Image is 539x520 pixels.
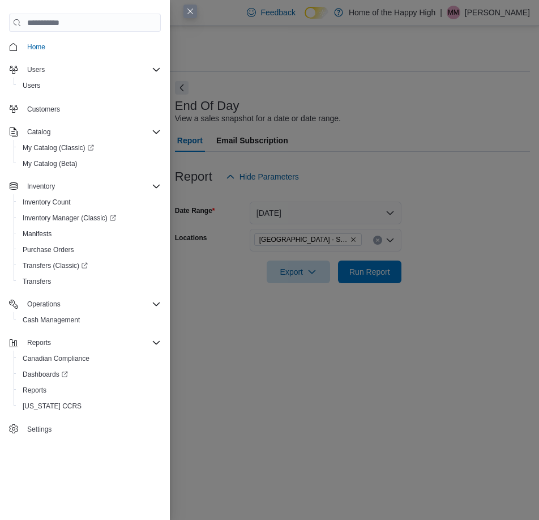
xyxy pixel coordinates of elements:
[18,368,72,381] a: Dashboards
[18,352,94,365] a: Canadian Compliance
[18,313,84,327] a: Cash Management
[5,39,165,55] button: Home
[23,81,40,90] span: Users
[18,211,121,225] a: Inventory Manager (Classic)
[23,125,55,139] button: Catalog
[14,351,165,366] button: Canadian Compliance
[18,399,86,413] a: [US_STATE] CCRS
[27,127,50,137] span: Catalog
[5,296,165,312] button: Operations
[27,338,51,347] span: Reports
[14,140,165,156] a: My Catalog (Classic)
[27,300,61,309] span: Operations
[18,157,82,171] a: My Catalog (Beta)
[18,141,99,155] a: My Catalog (Classic)
[23,103,65,116] a: Customers
[5,335,165,351] button: Reports
[14,312,165,328] button: Cash Management
[5,100,165,117] button: Customers
[23,125,161,139] span: Catalog
[27,425,52,434] span: Settings
[14,366,165,382] a: Dashboards
[18,227,56,241] a: Manifests
[23,229,52,238] span: Manifests
[23,198,71,207] span: Inventory Count
[23,101,161,116] span: Customers
[14,382,165,398] button: Reports
[23,422,161,436] span: Settings
[5,178,165,194] button: Inventory
[18,211,161,225] span: Inventory Manager (Classic)
[14,242,165,258] button: Purchase Orders
[23,386,46,395] span: Reports
[5,124,165,140] button: Catalog
[18,313,161,327] span: Cash Management
[18,195,75,209] a: Inventory Count
[18,141,161,155] span: My Catalog (Classic)
[18,383,161,397] span: Reports
[18,79,161,92] span: Users
[23,63,49,76] button: Users
[18,275,161,288] span: Transfers
[18,368,161,381] span: Dashboards
[18,243,79,257] a: Purchase Orders
[18,352,161,365] span: Canadian Compliance
[18,275,55,288] a: Transfers
[18,79,45,92] a: Users
[18,383,51,397] a: Reports
[14,78,165,93] button: Users
[23,402,82,411] span: [US_STATE] CCRS
[14,156,165,172] button: My Catalog (Beta)
[14,194,165,210] button: Inventory Count
[14,274,165,289] button: Transfers
[23,277,51,286] span: Transfers
[23,297,65,311] button: Operations
[23,297,161,311] span: Operations
[23,40,50,54] a: Home
[23,180,59,193] button: Inventory
[5,421,165,437] button: Settings
[18,243,161,257] span: Purchase Orders
[18,259,161,272] span: Transfers (Classic)
[23,354,89,363] span: Canadian Compliance
[9,34,161,440] nav: Complex example
[23,40,161,54] span: Home
[27,182,55,191] span: Inventory
[27,42,45,52] span: Home
[23,261,88,270] span: Transfers (Classic)
[18,227,161,241] span: Manifests
[14,258,165,274] a: Transfers (Classic)
[18,399,161,413] span: Washington CCRS
[23,245,74,254] span: Purchase Orders
[23,336,161,349] span: Reports
[27,65,45,74] span: Users
[23,143,94,152] span: My Catalog (Classic)
[18,259,92,272] a: Transfers (Classic)
[14,210,165,226] a: Inventory Manager (Classic)
[18,195,161,209] span: Inventory Count
[23,180,161,193] span: Inventory
[14,226,165,242] button: Manifests
[23,214,116,223] span: Inventory Manager (Classic)
[5,62,165,78] button: Users
[27,105,60,114] span: Customers
[14,398,165,414] button: [US_STATE] CCRS
[183,5,197,18] button: Close this dialog
[23,370,68,379] span: Dashboards
[23,423,56,436] a: Settings
[23,316,80,325] span: Cash Management
[23,63,161,76] span: Users
[23,159,78,168] span: My Catalog (Beta)
[18,157,161,171] span: My Catalog (Beta)
[23,336,55,349] button: Reports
